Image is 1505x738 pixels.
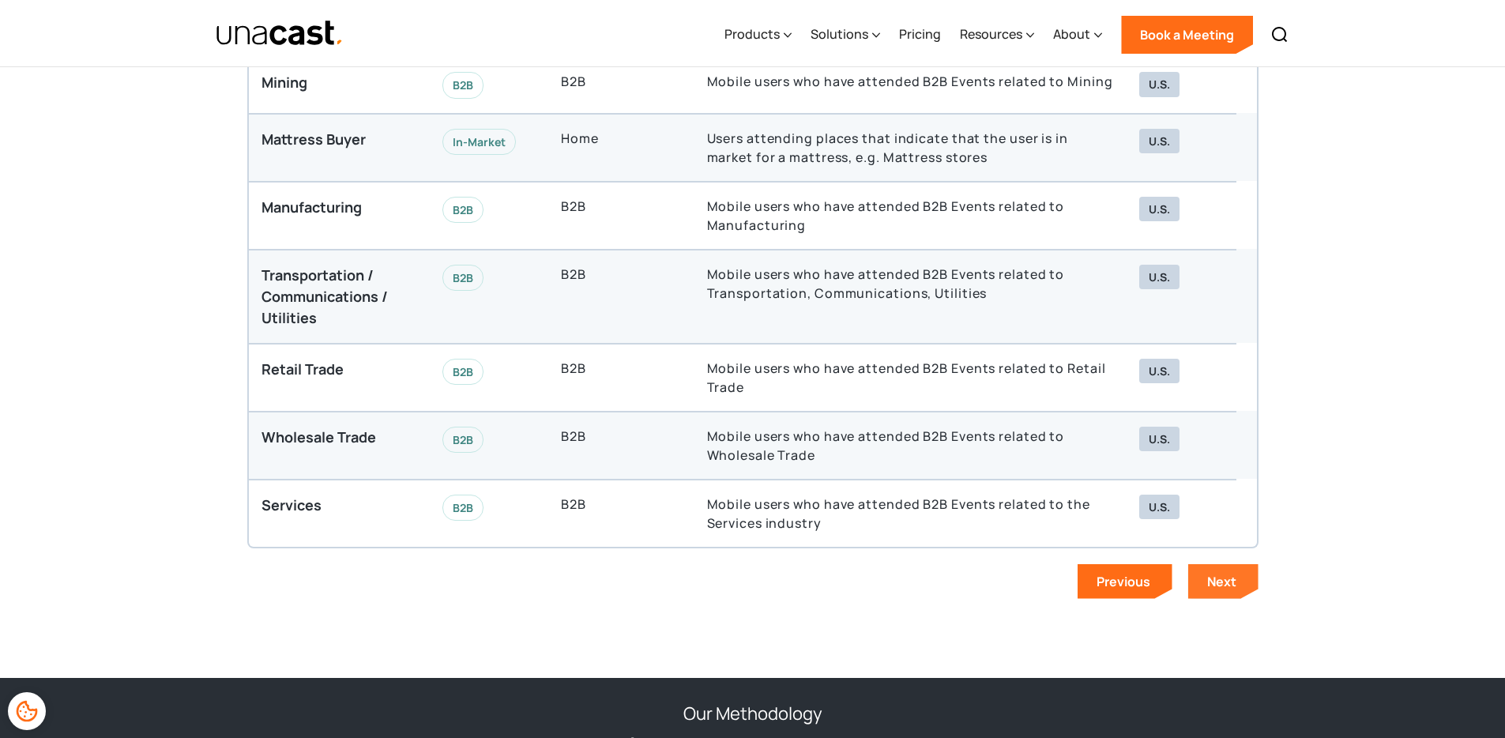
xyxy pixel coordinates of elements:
p: B2B [561,197,586,216]
p: Mobile users who have attended B2B Events related to Mining [707,72,1113,91]
div: Cookie Preferences [8,692,46,730]
div: Previous [1097,573,1150,590]
a: home [216,20,344,47]
p: Mobile users who have attended B2B Events related to Manufacturing [707,197,1114,235]
div: B2B [442,197,483,223]
a: Book a Meeting [1121,16,1253,54]
div: Resources [960,24,1022,43]
p: Users attending places that indicate that the user is in market for a mattress, e.g. Mattress stores [707,129,1114,167]
div: U.S. [1139,265,1180,290]
p: B2B [561,427,586,446]
p: B2B [561,359,586,378]
div: B2B [442,427,483,453]
img: Unacast text logo [216,20,344,47]
div: B2B [442,359,483,385]
div: About [1053,2,1102,67]
p: Mobile users who have attended B2B Events related to Transportation, Communications, Utilities [707,265,1114,303]
div: Our Methodology [683,703,822,724]
a: Pricing [899,2,941,67]
h3: Transportation / Communications / Utilities [261,265,418,329]
div: Products [724,2,792,67]
h3: Mattress Buyer [261,129,418,150]
div: Resources [960,2,1034,67]
div: About [1053,24,1090,43]
p: Mobile users who have attended B2B Events related to Wholesale Trade [707,427,1114,465]
h3: Wholesale Trade [261,427,418,448]
div: U.S. [1139,359,1180,384]
div: In-Market [442,129,516,155]
div: Solutions [811,2,880,67]
div: List [247,564,1259,599]
div: Solutions [811,24,868,43]
div: B2B [442,495,483,521]
p: Home [561,129,599,148]
div: Next [1207,573,1236,590]
p: Mobile users who have attended B2B Events related to Retail Trade [707,359,1114,397]
div: U.S. [1139,197,1180,222]
p: B2B [561,265,586,284]
h3: Manufacturing [261,197,418,218]
div: U.S. [1139,427,1180,452]
a: Next Page [1188,564,1259,599]
p: Mobile users who have attended B2B Events related to the Services industry [707,495,1114,533]
div: Products [724,24,780,43]
div: U.S. [1139,495,1180,520]
h3: Retail Trade [261,359,418,380]
a: Previous Page [1078,564,1172,599]
h3: Services [261,495,418,516]
div: U.S. [1139,72,1180,97]
img: Search icon [1270,25,1289,44]
div: B2B [442,72,483,98]
h3: Mining [261,72,418,93]
div: B2B [442,265,483,291]
div: U.S. [1139,129,1180,154]
p: B2B [561,495,586,514]
p: B2B [561,72,586,91]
